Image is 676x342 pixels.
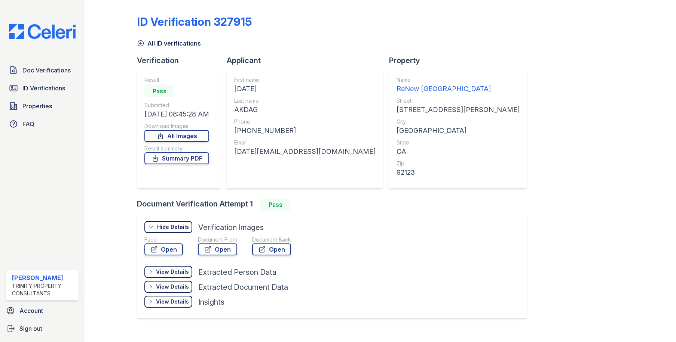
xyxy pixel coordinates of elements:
a: Sign out [3,321,82,336]
div: City [397,118,520,125]
img: CE_Logo_Blue-a8612792a0a2168367f1c8372b55b34899dd931a85d93a1a3d3e32e68fde9ad4.png [3,24,82,39]
div: Applicant [227,55,389,66]
div: Result summary [144,145,209,152]
div: Trinity Property Consultants [12,282,76,297]
div: Download Images [144,122,209,130]
div: View Details [156,268,189,276]
div: State [397,139,520,146]
div: [PERSON_NAME] [12,273,76,282]
div: Pass [260,199,290,211]
div: Document Verification Attempt 1 [137,199,533,211]
div: ReNew [GEOGRAPHIC_DATA] [397,84,520,94]
a: All ID verifications [137,39,201,48]
span: Sign out [19,324,42,333]
div: ID Verification 327915 [137,15,252,28]
a: Name ReNew [GEOGRAPHIC_DATA] [397,76,520,94]
div: Zip [397,160,520,167]
span: Properties [22,102,52,111]
a: ID Verifications [6,81,79,96]
span: Account [19,306,43,315]
div: Document Back [252,236,291,243]
div: Extracted Person Data [198,267,276,277]
div: [DATE] 08:45:28 AM [144,109,209,119]
div: [PHONE_NUMBER] [234,125,376,136]
a: Summary PDF [144,152,209,164]
div: Verification [137,55,227,66]
a: Properties [6,99,79,114]
div: 92123 [397,167,520,178]
div: AKDAG [234,105,376,115]
div: Verification Images [198,222,264,233]
div: Last name [234,97,376,105]
div: Hide Details [157,223,189,231]
span: ID Verifications [22,84,65,93]
div: [STREET_ADDRESS][PERSON_NAME] [397,105,520,115]
div: Result [144,76,209,84]
div: Street [397,97,520,105]
div: View Details [156,283,189,290]
div: [DATE][EMAIL_ADDRESS][DOMAIN_NAME] [234,146,376,157]
a: Doc Verifications [6,63,79,78]
a: FAQ [6,116,79,131]
div: Property [389,55,533,66]
div: Email [234,139,376,146]
div: CA [397,146,520,157]
span: FAQ [22,119,34,128]
div: Pass [144,85,174,97]
div: Insights [198,297,224,307]
a: All Images [144,130,209,142]
div: Name [397,76,520,84]
div: First name [234,76,376,84]
a: Open [198,243,237,255]
div: Face [144,236,183,243]
div: Phone [234,118,376,125]
div: [GEOGRAPHIC_DATA] [397,125,520,136]
a: Account [3,303,82,318]
div: View Details [156,298,189,305]
div: [DATE] [234,84,376,94]
iframe: chat widget [645,312,669,335]
div: Extracted Document Data [198,282,288,292]
div: Document Front [198,236,237,243]
div: Submitted [144,102,209,109]
a: Open [252,243,291,255]
a: Open [144,243,183,255]
span: Doc Verifications [22,66,71,75]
